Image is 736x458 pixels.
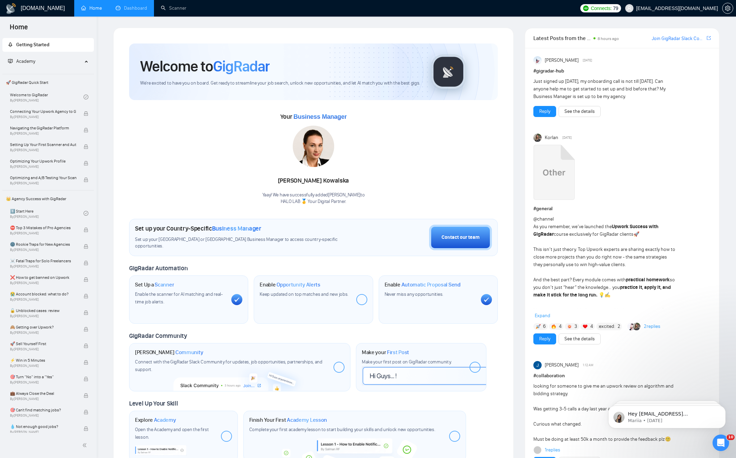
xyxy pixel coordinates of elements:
span: Never miss any opportunities. [385,291,443,297]
span: [DATE] [583,57,592,64]
span: check-circle [84,211,88,216]
span: Complete your first academy lesson to start building your skills and unlock new opportunities. [249,427,435,432]
a: 2replies [644,323,660,330]
img: 1706120076818-multi-152.jpg [293,126,334,167]
span: 🔓 Unblocked cases: review [10,307,76,314]
span: lock [84,377,88,381]
span: [PERSON_NAME] [545,57,579,64]
span: Community [175,349,203,356]
h1: # general [533,205,711,213]
span: Automatic Proposal Send [401,281,461,288]
div: Yaay! We have successfully added [PERSON_NAME] to [262,192,365,205]
span: Korlan [545,134,558,142]
strong: practical homework [626,277,670,283]
span: By [PERSON_NAME] [10,264,76,269]
a: Join GigRadar Slack Community [652,35,705,42]
span: rocket [8,42,13,47]
span: 🚀 Sell Yourself First [10,340,76,347]
img: Anisuzzaman Khan [533,56,542,65]
span: 3 [574,323,577,330]
span: 😭 Account blocked: what to do? [10,291,76,298]
span: lock [84,294,88,299]
a: See the details [564,108,595,115]
span: By [PERSON_NAME] [10,430,76,434]
span: setting [723,6,733,11]
span: We're excited to have you on board. Get ready to streamline your job search, unlock new opportuni... [140,80,420,87]
span: ⛔ Top 3 Mistakes of Pro Agencies [10,224,76,231]
span: Academy [8,58,35,64]
h1: # collaboration [533,372,711,380]
a: homeHome [81,5,102,11]
span: Academy [154,417,176,423]
span: Enable the scanner for AI matching and real-time job alerts. [135,291,223,305]
a: Reply [539,108,550,115]
span: Level Up Your Skill [129,400,178,407]
span: :excited: [598,323,615,330]
h1: Enable [260,281,320,288]
span: By [PERSON_NAME] [10,413,76,418]
span: By [PERSON_NAME] [10,131,76,136]
img: ❤️ [583,324,588,329]
span: By [PERSON_NAME] [10,397,76,401]
span: 4 [559,323,562,330]
span: [PERSON_NAME] [545,361,579,369]
span: @channel [533,216,554,222]
img: Jason Hazel [533,361,542,369]
a: dashboardDashboard [116,5,147,11]
span: Latest Posts from the GigRadar Community [533,34,591,42]
span: Home [4,22,33,37]
span: By [PERSON_NAME] [10,331,76,335]
span: Optimizing Your Upwork Profile [10,158,76,165]
span: lock [84,261,88,265]
button: setting [722,3,733,14]
span: lock [84,310,88,315]
span: First Post [387,349,409,356]
span: GigRadar [213,57,270,76]
iframe: Intercom notifications message [598,391,736,439]
span: ❌ How to get banned on Upwork [10,274,76,281]
span: 6 [543,323,546,330]
span: By [PERSON_NAME] [10,148,76,152]
img: slackcommunity-bg.png [174,359,306,391]
iframe: Intercom live chat [713,435,729,451]
span: By [PERSON_NAME] [10,165,76,169]
span: lock [84,227,88,232]
span: lock [84,426,88,431]
span: Connect with the GigRadar Slack Community for updates, job opportunities, partnerships, and support. [135,359,322,372]
img: gigradar-logo.png [431,55,466,89]
h1: Set Up a [135,281,174,288]
button: See the details [559,333,601,344]
span: 🎯 Can't find matching jobs? [10,407,76,413]
span: Scanner [155,281,174,288]
span: Set up your [GEOGRAPHIC_DATA] or [GEOGRAPHIC_DATA] Business Manager to access country-specific op... [135,236,349,250]
span: By [PERSON_NAME] [10,298,76,302]
span: 🚀 GigRadar Quick Start [3,76,93,89]
span: lock [84,393,88,398]
h1: Enable [385,281,461,288]
span: Connects: [591,4,611,12]
span: lock [84,111,88,116]
span: By [PERSON_NAME] [10,181,76,185]
a: 1️⃣ Start HereBy[PERSON_NAME] [10,206,84,221]
h1: Finish Your First [249,417,327,423]
div: [PERSON_NAME] Kowalska [262,175,365,187]
a: searchScanner [161,5,186,11]
span: export [707,35,711,41]
a: 1replies [545,447,560,454]
span: 🎯 Turn “No” into a “Yes” [10,373,76,380]
span: ⚡ Win in 5 Minutes [10,357,76,364]
span: By [PERSON_NAME] [10,281,76,285]
img: 🚀 [536,324,541,329]
span: Navigating the GigRadar Platform [10,125,76,131]
span: Opportunity Alerts [277,281,320,288]
span: Open the Academy and open the first lesson. [135,427,209,440]
span: ☠️ Fatal Traps for Solo Freelancers [10,257,76,264]
span: 💼 Always Close the Deal [10,390,76,397]
span: lock [84,161,88,166]
li: Getting Started [2,38,94,52]
span: 2 [618,323,620,330]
